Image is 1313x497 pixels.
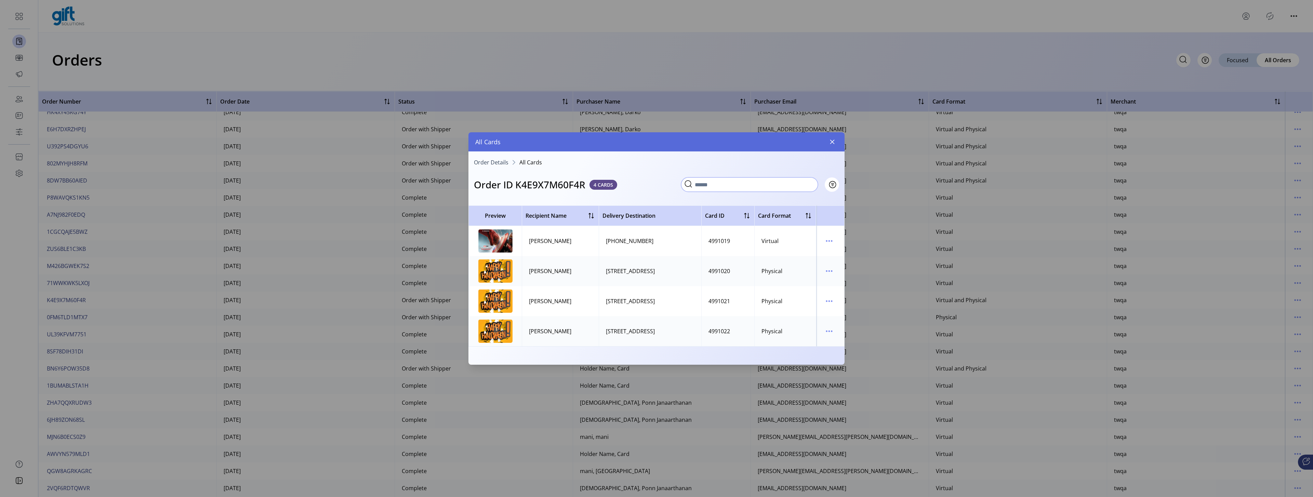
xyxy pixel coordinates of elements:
[602,212,655,220] span: Delivery Destination
[824,296,835,307] button: menu
[761,237,779,245] div: Virtual
[708,327,730,335] div: 4991022
[708,267,730,275] div: 4991020
[529,297,571,305] div: [PERSON_NAME]
[519,160,542,165] span: All Cards
[761,327,782,335] div: Physical
[529,267,571,275] div: [PERSON_NAME]
[474,177,585,192] h3: Order ID K4E9X7M60F4R
[478,290,513,313] img: preview
[758,212,791,220] span: Card Format
[824,326,835,337] button: menu
[708,237,730,245] div: 4991019
[529,327,571,335] div: [PERSON_NAME]
[478,259,513,283] img: preview
[606,297,655,305] div: [STREET_ADDRESS]
[705,212,725,220] span: Card ID
[478,229,513,253] img: preview
[824,236,835,246] button: menu
[478,320,513,343] img: preview
[472,212,518,220] span: Preview
[526,212,567,220] span: Recipient Name
[761,297,782,305] div: Physical
[606,327,655,335] div: [STREET_ADDRESS]
[708,297,730,305] div: 4991021
[824,266,835,277] button: menu
[529,237,571,245] div: [PERSON_NAME]
[606,267,655,275] div: [STREET_ADDRESS]
[606,237,653,245] div: [PHONE_NUMBER]
[589,180,617,190] span: 4 CARDS
[475,137,501,147] span: All Cards
[761,267,782,275] div: Physical
[474,160,508,165] a: Order Details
